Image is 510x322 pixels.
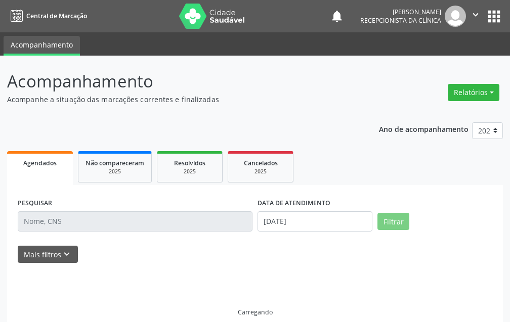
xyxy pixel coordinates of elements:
span: Cancelados [244,159,278,167]
input: Selecione um intervalo [258,211,372,232]
button: notifications [330,9,344,23]
span: Não compareceram [86,159,144,167]
span: Recepcionista da clínica [360,16,441,25]
i: keyboard_arrow_down [61,249,72,260]
span: Resolvidos [174,159,205,167]
p: Ano de acompanhamento [379,122,469,135]
div: [PERSON_NAME] [360,8,441,16]
div: 2025 [86,168,144,175]
div: Carregando [238,308,273,316]
button: apps [485,8,503,25]
input: Nome, CNS [18,211,252,232]
p: Acompanhamento [7,69,354,94]
img: img [445,6,466,27]
span: Central de Marcação [26,12,87,20]
a: Central de Marcação [7,8,87,24]
div: 2025 [235,168,286,175]
button: Filtrar [377,213,409,230]
p: Acompanhe a situação das marcações correntes e finalizadas [7,94,354,105]
button: Relatórios [448,84,499,101]
button: Mais filtroskeyboard_arrow_down [18,246,78,263]
div: 2025 [164,168,215,175]
i:  [470,9,481,20]
button:  [466,6,485,27]
label: PESQUISAR [18,196,52,211]
label: DATA DE ATENDIMENTO [258,196,330,211]
span: Agendados [23,159,57,167]
a: Acompanhamento [4,36,80,56]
